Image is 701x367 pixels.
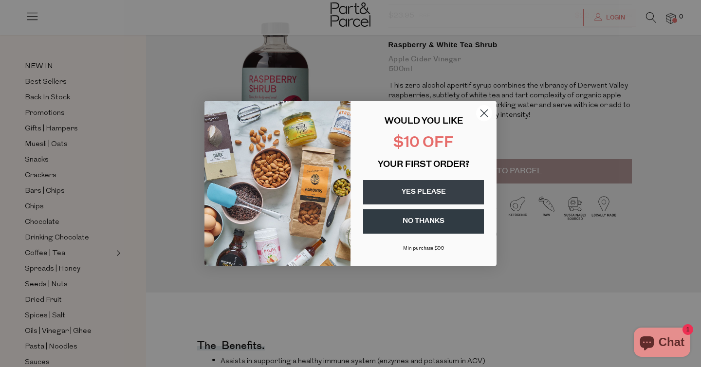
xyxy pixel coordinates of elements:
span: Min purchase $99 [403,246,444,251]
button: Close dialog [476,105,493,122]
span: YOUR FIRST ORDER? [378,161,469,169]
span: WOULD YOU LIKE [385,117,463,126]
button: YES PLEASE [363,180,484,204]
span: $10 OFF [393,136,454,151]
inbox-online-store-chat: Shopify online store chat [631,328,693,359]
button: NO THANKS [363,209,484,234]
img: 43fba0fb-7538-40bc-babb-ffb1a4d097bc.jpeg [204,101,350,266]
